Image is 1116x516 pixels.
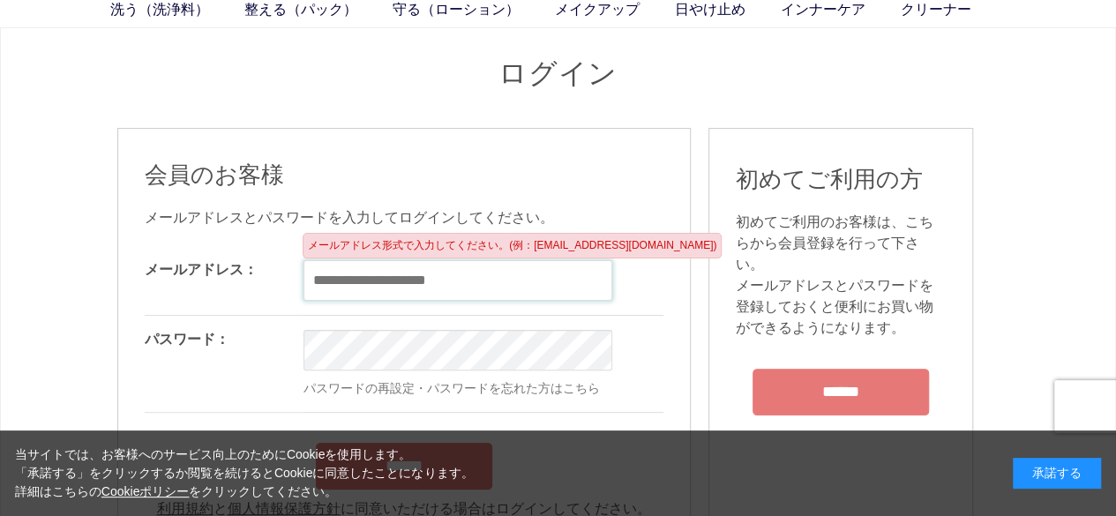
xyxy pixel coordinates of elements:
div: 当サイトでは、お客様へのサービス向上のためにCookieを使用します。 「承諾する」をクリックするか閲覧を続けるとCookieに同意したことになります。 詳細はこちらの をクリックしてください。 [15,445,474,501]
a: パスワードの再設定・パスワードを忘れた方はこちら [303,381,600,395]
h1: ログイン [117,55,1000,93]
a: Cookieポリシー [101,484,190,498]
span: 会員のお客様 [145,161,284,188]
div: メールアドレス形式で入力してください。(例：[EMAIL_ADDRESS][DOMAIN_NAME]) [303,233,722,258]
label: パスワード： [145,332,229,347]
div: 初めてご利用のお客様は、こちらから会員登録を行って下さい。 メールアドレスとパスワードを登録しておくと便利にお買い物ができるようになります。 [736,212,946,339]
span: 初めてご利用の方 [736,166,923,192]
label: メールアドレス： [145,262,258,277]
div: 承諾する [1013,458,1101,489]
div: メールアドレスとパスワードを入力してログインしてください。 [145,207,663,228]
